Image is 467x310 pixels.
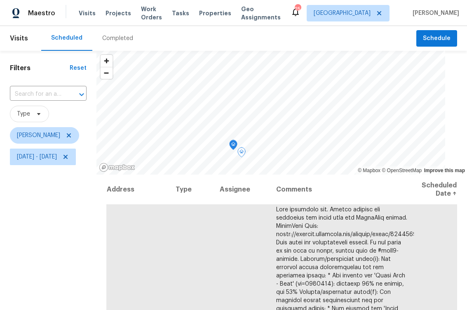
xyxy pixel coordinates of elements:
[416,30,457,47] button: Schedule
[169,175,213,205] th: Type
[76,89,87,100] button: Open
[358,168,380,173] a: Mapbox
[237,147,246,160] div: Map marker
[141,5,162,21] span: Work Orders
[229,140,237,153] div: Map marker
[17,131,60,140] span: [PERSON_NAME]
[106,9,131,17] span: Projects
[10,88,63,101] input: Search for an address...
[79,9,96,17] span: Visits
[423,33,451,44] span: Schedule
[70,64,87,72] div: Reset
[106,175,169,205] th: Address
[10,64,70,72] h1: Filters
[172,10,189,16] span: Tasks
[199,9,231,17] span: Properties
[28,9,55,17] span: Maestro
[51,34,82,42] div: Scheduled
[295,5,300,13] div: 25
[270,175,414,205] th: Comments
[17,153,57,161] span: [DATE] - [DATE]
[99,163,135,172] a: Mapbox homepage
[10,29,28,47] span: Visits
[414,175,457,205] th: Scheduled Date ↑
[101,55,113,67] button: Zoom in
[102,34,133,43] div: Completed
[409,9,459,17] span: [PERSON_NAME]
[213,175,270,205] th: Assignee
[424,168,465,173] a: Improve this map
[382,168,422,173] a: OpenStreetMap
[96,51,445,175] canvas: Map
[241,5,281,21] span: Geo Assignments
[17,110,30,118] span: Type
[101,67,113,79] button: Zoom out
[314,9,371,17] span: [GEOGRAPHIC_DATA]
